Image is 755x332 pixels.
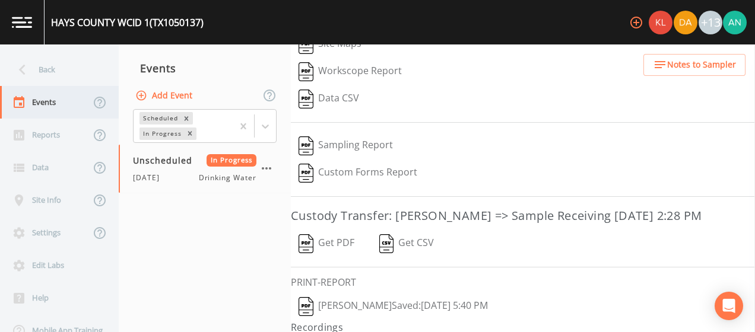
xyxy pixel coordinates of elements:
div: +13 [699,11,722,34]
button: Get CSV [371,230,442,257]
img: 9c4450d90d3b8045b2e5fa62e4f92659 [649,11,672,34]
span: [DATE] [133,173,167,183]
div: HAYS COUNTY WCID 1 (TX1050137) [51,15,204,30]
h6: PRINT-REPORT [291,277,755,288]
div: David Weber [673,11,698,34]
span: Notes to Sampler [667,58,736,72]
div: Scheduled [139,112,180,124]
div: Remove Scheduled [180,112,193,124]
div: In Progress [139,127,183,140]
a: UnscheduledIn Progress[DATE]Drinking Water [119,145,291,193]
div: Open Intercom Messenger [715,292,743,320]
button: Get PDF [291,230,362,257]
button: Add Event [133,85,197,107]
img: logo [12,17,32,28]
img: svg%3e [299,90,313,108]
img: svg%3e [299,234,313,253]
h3: Custody Transfer: [PERSON_NAME] => Sample Receiving [DATE] 2:28 PM [291,206,755,225]
img: 51c7c3e02574da21b92f622ac0f1a754 [723,11,747,34]
button: Site Maps [291,31,369,58]
div: Kler Teran [648,11,673,34]
img: svg%3e [299,297,313,316]
img: svg%3e [299,35,313,54]
button: Workscope Report [291,58,410,85]
img: svg%3e [299,136,313,155]
button: Sampling Report [291,132,401,159]
img: svg%3e [299,62,313,81]
div: Remove In Progress [183,127,196,140]
span: Unscheduled [133,154,201,167]
div: Events [119,53,291,83]
button: [PERSON_NAME]Saved:[DATE] 5:40 PM [291,293,496,320]
img: svg%3e [379,234,394,253]
button: Notes to Sampler [643,54,746,76]
span: Drinking Water [199,173,256,183]
button: Custom Forms Report [291,159,425,187]
img: svg%3e [299,164,313,183]
img: a84961a0472e9debc750dd08a004988d [674,11,697,34]
span: In Progress [207,154,257,167]
button: Data CSV [291,85,367,113]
